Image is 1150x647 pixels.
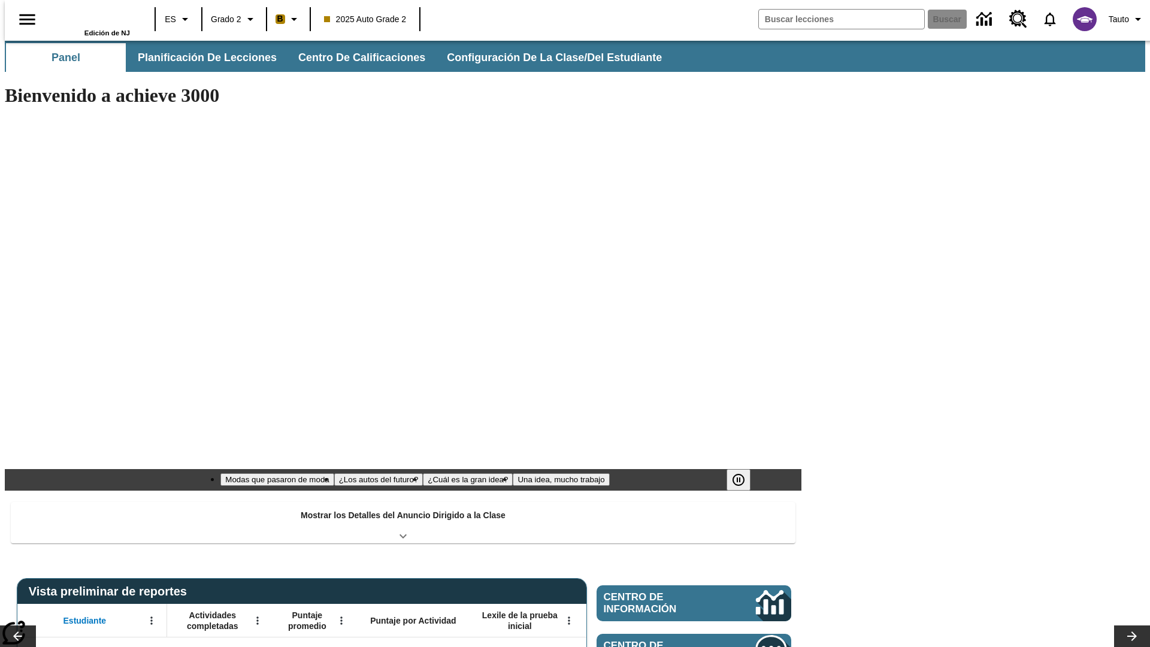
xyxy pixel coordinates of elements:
[52,5,130,29] a: Portada
[604,591,716,615] span: Centro de información
[423,473,513,486] button: Diapositiva 3 ¿Cuál es la gran idea?
[1114,625,1150,647] button: Carrusel de lecciones, seguir
[759,10,924,29] input: Buscar campo
[84,29,130,37] span: Edición de NJ
[6,43,126,72] button: Panel
[1073,7,1097,31] img: avatar image
[476,610,564,631] span: Lexile de la prueba inicial
[5,41,1145,72] div: Subbarra de navegación
[128,43,286,72] button: Planificación de lecciones
[289,43,435,72] button: Centro de calificaciones
[279,610,336,631] span: Puntaje promedio
[5,84,801,107] h1: Bienvenido a achieve 3000
[1109,13,1129,26] span: Tauto
[597,585,791,621] a: Centro de información
[437,43,671,72] button: Configuración de la clase/del estudiante
[334,473,423,486] button: Diapositiva 2 ¿Los autos del futuro?
[301,509,506,522] p: Mostrar los Detalles del Anuncio Dirigido a la Clase
[11,502,795,543] div: Mostrar los Detalles del Anuncio Dirigido a la Clase
[29,585,193,598] span: Vista preliminar de reportes
[143,612,161,630] button: Abrir menú
[52,4,130,37] div: Portada
[727,469,762,491] div: Pausar
[277,11,283,26] span: B
[220,473,334,486] button: Diapositiva 1 Modas que pasaron de moda
[370,615,456,626] span: Puntaje por Actividad
[173,610,252,631] span: Actividades completadas
[165,13,176,26] span: ES
[249,612,267,630] button: Abrir menú
[5,43,673,72] div: Subbarra de navegación
[324,13,407,26] span: 2025 Auto Grade 2
[63,615,107,626] span: Estudiante
[211,13,241,26] span: Grado 2
[1066,4,1104,35] button: Escoja un nuevo avatar
[271,8,306,30] button: Boost El color de la clase es anaranjado claro. Cambiar el color de la clase.
[1002,3,1034,35] a: Centro de recursos, Se abrirá en una pestaña nueva.
[10,2,45,37] button: Abrir el menú lateral
[1034,4,1066,35] a: Notificaciones
[1104,8,1150,30] button: Perfil/Configuración
[206,8,262,30] button: Grado: Grado 2, Elige un grado
[332,612,350,630] button: Abrir menú
[727,469,750,491] button: Pausar
[560,612,578,630] button: Abrir menú
[969,3,1002,36] a: Centro de información
[159,8,198,30] button: Lenguaje: ES, Selecciona un idioma
[513,473,609,486] button: Diapositiva 4 Una idea, mucho trabajo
